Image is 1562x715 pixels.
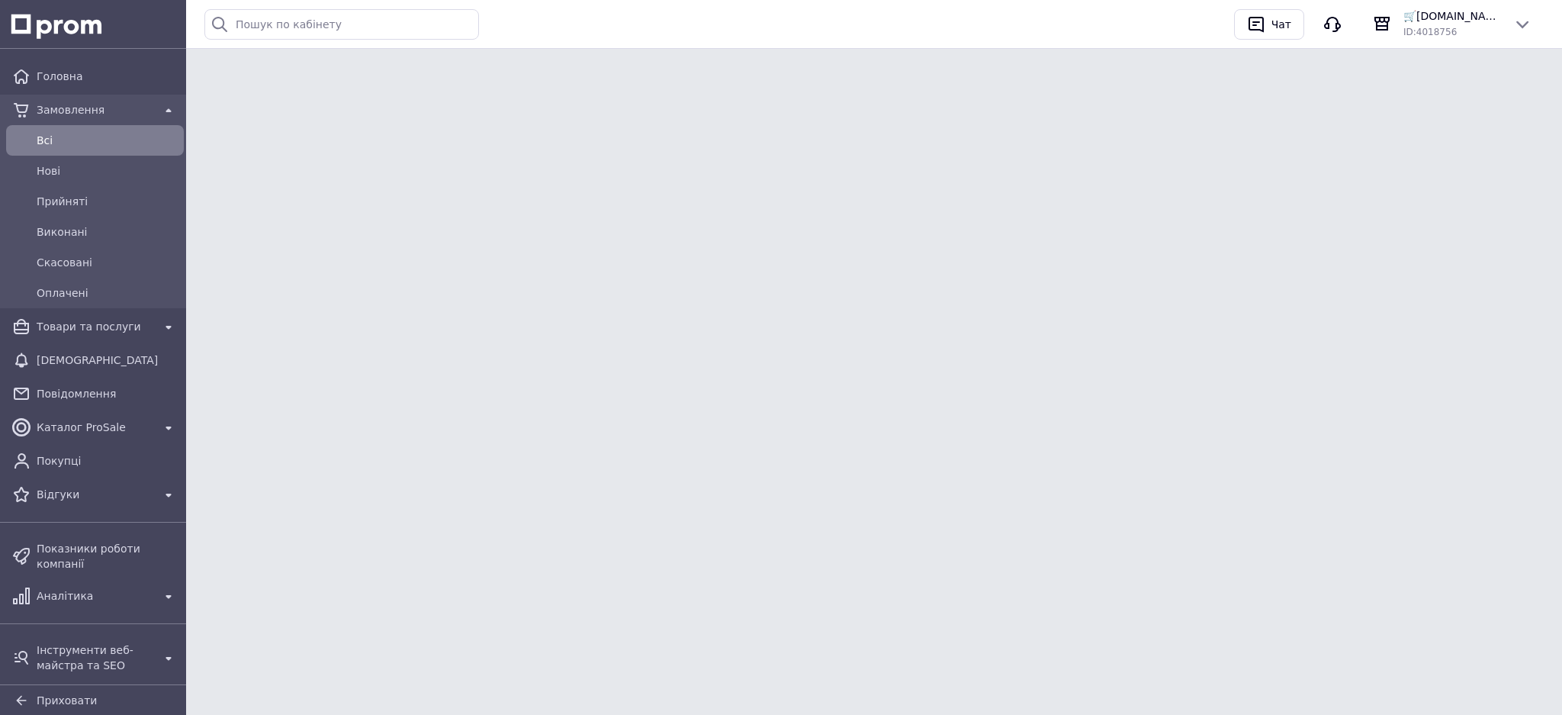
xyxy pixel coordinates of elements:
span: Відгуки [37,487,153,502]
span: Покупці [37,453,178,469]
span: Приховати [37,694,97,707]
button: Чат [1234,9,1304,40]
span: Виконані [37,224,178,240]
span: Головна [37,69,178,84]
span: Показники роботи компанії [37,541,178,572]
input: Пошук по кабінету [204,9,479,40]
span: Оплачені [37,285,178,301]
span: Товари та послуги [37,319,153,334]
span: Всi [37,133,178,148]
span: Каталог ProSale [37,420,153,435]
span: Нові [37,163,178,179]
span: Інструменти веб-майстра та SEO [37,643,153,673]
span: ID: 4018756 [1403,27,1457,37]
div: Чат [1268,13,1294,36]
span: Аналітика [37,588,153,604]
span: Замовлення [37,102,153,118]
span: [DEMOGRAPHIC_DATA] [37,353,178,368]
span: Повідомлення [37,386,178,401]
span: 🛒[DOMAIN_NAME] [1403,8,1501,24]
span: Скасовані [37,255,178,270]
span: Прийняті [37,194,178,209]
